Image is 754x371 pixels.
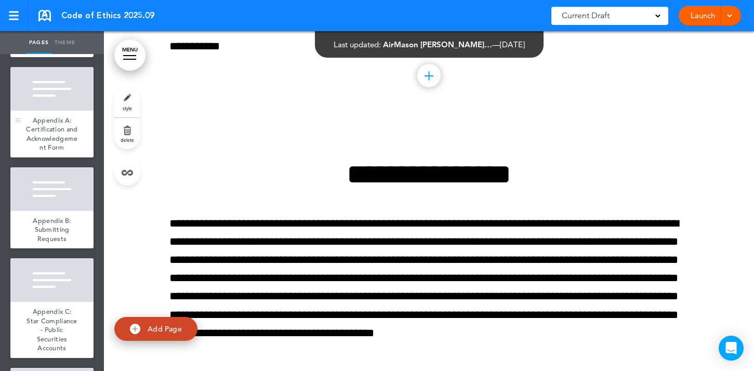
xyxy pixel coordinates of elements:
span: Add Page [148,324,182,334]
a: Launch [686,6,719,25]
span: [DATE] [500,39,525,49]
div: — [334,41,525,48]
a: MENU [114,39,145,71]
a: delete [114,118,140,149]
span: Current Draft [562,8,610,23]
a: Theme [52,31,78,54]
a: Add Page [114,317,197,341]
div: Open Intercom Messenger [719,336,744,361]
a: Appendix A: Certification and Acknowledgement Form [10,111,94,157]
a: Appendix B: Submitting Requests [10,211,94,249]
span: Code of Ethics 2025.09 [61,10,154,21]
span: Appendix A: Certification and Acknowledgement Form [26,116,77,152]
span: Appendix B: Submitting Requests [33,216,71,243]
span: Last updated: [334,39,381,49]
span: AirMason [PERSON_NAME]… [383,39,492,49]
a: style [114,86,140,117]
span: style [123,105,132,111]
span: delete [121,137,134,143]
span: Appendix C: Star Compliance - Public Securities Accounts [27,307,77,352]
a: Pages [26,31,52,54]
img: add.svg [130,324,140,334]
a: Appendix C: Star Compliance - Public Securities Accounts [10,302,94,358]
